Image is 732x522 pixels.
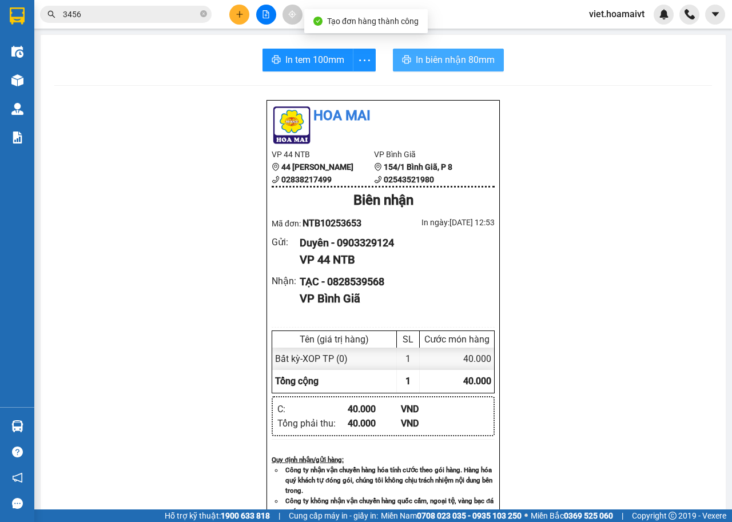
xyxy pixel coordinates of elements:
[200,10,207,17] span: close-circle
[705,5,725,25] button: caret-down
[285,466,492,495] strong: Công ty nhận vận chuyển hàng hóa tính cước theo gói hàng. Hàng hóa quý khách tự đóng gói, chúng t...
[348,416,401,431] div: 40.000
[288,10,296,18] span: aim
[277,416,348,431] div: Tổng phải thu :
[12,472,23,483] span: notification
[374,163,382,171] span: environment
[11,420,23,432] img: warehouse-icon
[272,105,312,145] img: logo.jpg
[300,274,486,290] div: TẠC - 0828539568
[283,5,303,25] button: aim
[659,9,669,19] img: icon-new-feature
[275,376,319,386] span: Tổng cộng
[285,497,494,515] strong: Công ty không nhận vận chuyển hàng quốc cấm, ngoại tệ, vàng bạc đá quý.
[262,10,270,18] span: file-add
[285,53,344,67] span: In tem 100mm
[353,49,376,71] button: more
[710,9,721,19] span: caret-down
[348,402,401,416] div: 40.000
[393,49,504,71] button: printerIn biên nhận 80mm
[11,103,23,115] img: warehouse-icon
[272,105,495,127] li: Hoa Mai
[12,498,23,509] span: message
[580,7,654,21] span: viet.hoamaivt
[374,176,382,184] span: phone
[272,163,280,171] span: environment
[256,5,276,25] button: file-add
[82,23,162,37] div: Duyên
[401,416,454,431] div: VND
[82,11,109,23] span: Nhận:
[279,509,280,522] span: |
[564,511,613,520] strong: 0369 525 060
[10,11,27,23] span: Gửi:
[63,8,198,21] input: Tìm tên, số ĐT hoặc mã đơn
[82,37,162,53] div: 0907752248
[463,376,491,386] span: 40.000
[11,74,23,86] img: warehouse-icon
[229,5,249,25] button: plus
[289,509,378,522] span: Cung cấp máy in - giấy in:
[300,251,486,269] div: VP 44 NTB
[236,10,244,18] span: plus
[275,353,348,364] span: Bất kỳ - XOP TP (0)
[400,334,416,345] div: SL
[622,509,623,522] span: |
[10,10,74,23] div: 44 NTB
[277,402,348,416] div: C :
[272,55,281,66] span: printer
[121,82,136,98] span: SL
[82,10,162,23] div: Bình Giã
[272,148,374,161] li: VP 44 NTB
[12,447,23,457] span: question-circle
[685,9,695,19] img: phone-icon
[669,512,677,520] span: copyright
[10,7,25,25] img: logo-vxr
[313,17,323,26] span: check-circle
[402,55,411,66] span: printer
[420,348,494,370] div: 40.000
[423,334,491,345] div: Cước món hàng
[300,290,486,308] div: VP Bình Giã
[165,509,270,522] span: Hỗ trợ kỹ thuật:
[47,10,55,18] span: search
[275,334,393,345] div: Tên (giá trị hàng)
[384,162,452,172] b: 154/1 Bình Giã, P 8
[262,49,353,71] button: printerIn tem 100mm
[11,132,23,144] img: solution-icon
[416,53,495,67] span: In biên nhận 80mm
[417,511,522,520] strong: 0708 023 035 - 0935 103 250
[221,511,270,520] strong: 1900 633 818
[272,190,495,212] div: Biên nhận
[353,53,375,67] span: more
[524,513,528,518] span: ⚪️
[384,175,434,184] b: 02543521980
[281,162,353,172] b: 44 [PERSON_NAME]
[281,175,332,184] b: 02838217499
[272,455,495,465] div: Quy định nhận/gửi hàng :
[531,509,613,522] span: Miền Bắc
[397,348,420,370] div: 1
[381,509,522,522] span: Miền Nam
[272,176,280,184] span: phone
[80,63,89,75] span: C :
[272,235,300,249] div: Gửi :
[327,17,419,26] span: Tạo đơn hàng thành công
[383,216,495,229] div: In ngày: [DATE] 12:53
[200,9,207,20] span: close-circle
[374,148,476,161] li: VP Bình Giã
[272,216,383,230] div: Mã đơn:
[405,376,411,386] span: 1
[303,218,361,229] span: NTB10253653
[80,60,163,76] div: 50.000
[300,235,486,251] div: Duyên - 0903329124
[272,274,300,288] div: Nhận :
[10,83,162,97] div: Tên hàng: THUNG ( : 1 )
[11,46,23,58] img: warehouse-icon
[401,402,454,416] div: VND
